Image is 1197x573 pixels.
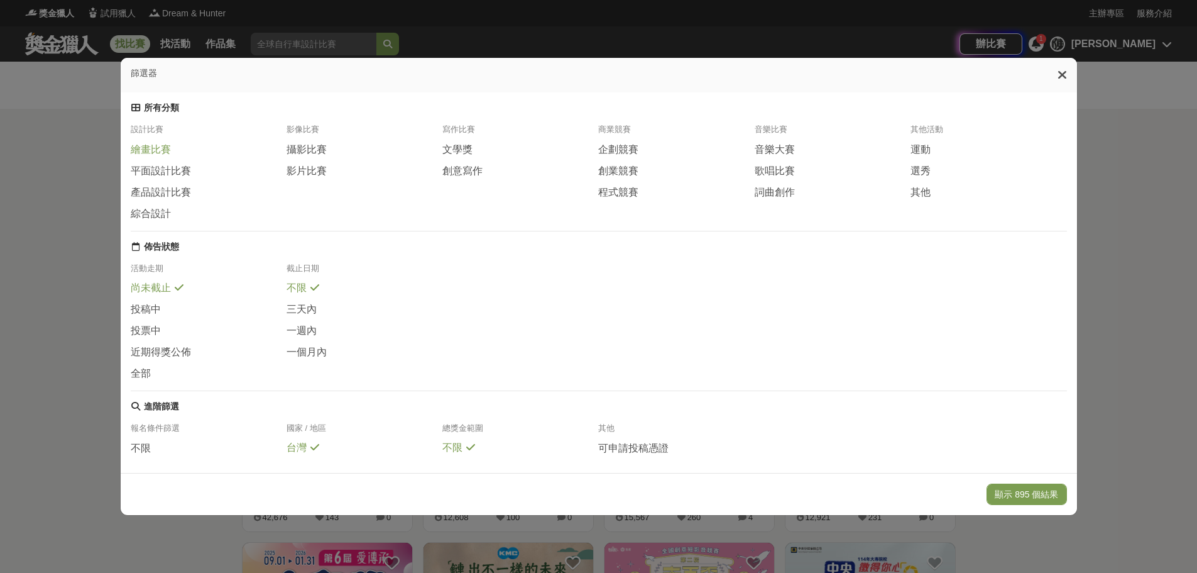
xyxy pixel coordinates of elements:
[598,442,669,455] span: 可申請投稿憑證
[442,165,483,178] span: 創意寫作
[131,325,161,338] span: 投票中
[442,143,473,157] span: 文學獎
[287,423,442,442] div: 國家 / 地區
[131,263,287,282] div: 活動走期
[144,242,179,253] div: 佈告狀態
[755,186,795,199] span: 詞曲創作
[131,282,171,295] span: 尚未截止
[442,442,462,455] span: 不限
[755,143,795,157] span: 音樂大賽
[598,165,638,178] span: 創業競賽
[131,442,151,455] span: 不限
[131,303,161,316] span: 投稿中
[987,484,1066,505] button: 顯示 895 個結果
[910,165,931,178] span: 選秀
[144,401,179,413] div: 進階篩選
[131,367,151,381] span: 全部
[131,68,157,78] span: 篩選器
[287,124,442,143] div: 影像比賽
[598,423,754,442] div: 其他
[131,165,191,178] span: 平面設計比賽
[755,124,910,143] div: 音樂比賽
[131,186,191,199] span: 產品設計比賽
[910,143,931,157] span: 運動
[144,103,179,114] div: 所有分類
[131,143,171,157] span: 繪畫比賽
[910,124,1066,143] div: 其他活動
[598,186,638,199] span: 程式競賽
[287,442,307,455] span: 台灣
[442,423,598,442] div: 總獎金範圍
[131,208,171,221] span: 綜合設計
[287,303,317,316] span: 三天內
[598,124,754,143] div: 商業競賽
[131,346,191,359] span: 近期得獎公佈
[287,165,327,178] span: 影片比賽
[131,423,287,442] div: 報名條件篩選
[287,346,327,359] span: 一個月內
[442,124,598,143] div: 寫作比賽
[287,325,317,338] span: 一週內
[131,124,287,143] div: 設計比賽
[598,143,638,157] span: 企劃競賽
[287,282,307,295] span: 不限
[287,143,327,157] span: 攝影比賽
[910,186,931,199] span: 其他
[287,263,442,282] div: 截止日期
[755,165,795,178] span: 歌唱比賽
